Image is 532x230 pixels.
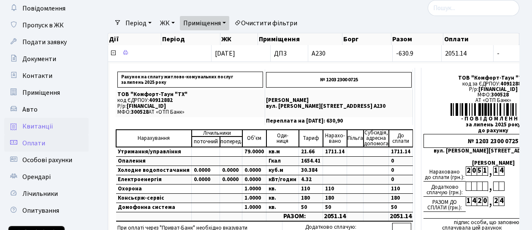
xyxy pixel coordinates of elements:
[157,16,178,30] a: ЖК
[4,185,89,202] a: Лічильники
[4,135,89,152] a: Оплати
[4,34,89,51] a: Подати заявку
[242,130,266,147] td: Об'єм
[389,185,413,194] td: 110
[4,84,89,101] a: Приміщення
[471,197,477,206] div: 4
[445,49,467,58] span: 2051.14
[22,122,53,131] span: Квитанції
[117,72,263,88] p: Рахунок на сплату житлово-комунальних послуг за липень 2025 року
[22,139,45,148] span: Оплати
[116,185,192,194] td: Охорона
[488,182,493,191] div: ,
[323,130,347,147] td: Нарахо- вано
[389,194,413,203] td: 180
[4,101,89,118] a: Авто
[482,166,488,176] div: 1
[116,147,192,157] td: Утримання/управління
[4,67,89,84] a: Контакти
[299,194,323,203] td: 180
[342,33,391,45] th: Борг
[22,206,59,215] span: Опитування
[299,147,323,157] td: 21.66
[299,166,323,175] td: 30.384
[22,189,58,198] span: Лічильники
[117,92,263,97] p: ТОВ "Комфорт-Таун "ТХ"
[131,108,149,116] span: 300528
[215,49,235,58] span: [DATE]
[266,175,299,185] td: кВт/годин
[266,157,299,166] td: Гкал
[242,175,266,185] td: 0.0000
[192,136,220,147] td: поточний
[389,130,413,147] td: До cплати
[423,182,466,197] div: Додатково сплачую (грн.):
[242,203,266,212] td: 1.0000
[242,166,266,175] td: 0.0000
[423,166,466,182] div: Нараховано до сплати (грн.):
[220,136,242,147] td: поперед.
[478,86,518,93] span: [FINANCIAL_ID]
[242,194,266,203] td: 1.0000
[323,147,347,157] td: 1711.14
[149,96,173,104] span: 40912882
[396,49,413,58] span: -630.9
[266,147,299,157] td: кв.м
[127,102,166,110] span: [FINANCIAL_ID]
[192,166,220,175] td: 0.0000
[312,50,388,57] span: А230
[477,197,482,206] div: 2
[22,155,72,165] span: Особові рахунки
[500,80,524,88] span: 40912882
[116,130,192,147] td: Нарахування
[471,166,477,176] div: 0
[192,130,242,136] td: Лічильники
[499,166,504,176] div: 4
[466,166,471,176] div: 2
[443,33,519,45] th: Оплати
[299,157,323,166] td: 1654.41
[389,203,413,212] td: 50
[323,185,347,194] td: 110
[220,175,242,185] td: 0.0000
[266,185,299,194] td: кв.
[347,130,364,147] td: Пільга
[493,166,499,176] div: 1
[192,175,220,185] td: 0.0000
[482,197,488,206] div: 0
[266,130,299,147] td: Оди- ниця
[266,203,299,212] td: кв.
[117,104,263,109] p: Р/р:
[266,118,412,124] p: Переплата на [DATE]: 630,90
[22,105,38,114] span: Авто
[266,166,299,175] td: куб.м
[266,212,323,221] td: РАЗОМ:
[274,50,305,57] span: ДП3
[4,202,89,219] a: Опитування
[499,197,504,206] div: 4
[299,185,323,194] td: 110
[117,98,263,103] p: код ЄДРПОУ:
[4,118,89,135] a: Квитанції
[242,147,266,157] td: 79.0000
[4,152,89,168] a: Особові рахунки
[22,88,60,97] span: Приміщення
[323,194,347,203] td: 180
[116,194,192,203] td: Консьєрж-сервіс
[161,33,220,45] th: Період
[122,16,155,30] a: Період
[266,104,412,109] p: вул. [PERSON_NAME][STREET_ADDRESS] А230
[323,212,347,221] td: 2051.14
[299,130,323,147] td: Тариф
[389,212,413,221] td: 2051.14
[242,185,266,194] td: 1.0000
[220,33,258,45] th: ЖК
[220,166,242,175] td: 0.0000
[266,72,412,88] p: № 1203 2300 0725
[231,16,301,30] a: Очистити фільтри
[389,175,413,185] td: 0
[4,51,89,67] a: Документи
[477,166,482,176] div: 5
[299,203,323,212] td: 50
[116,175,192,185] td: Електроенергія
